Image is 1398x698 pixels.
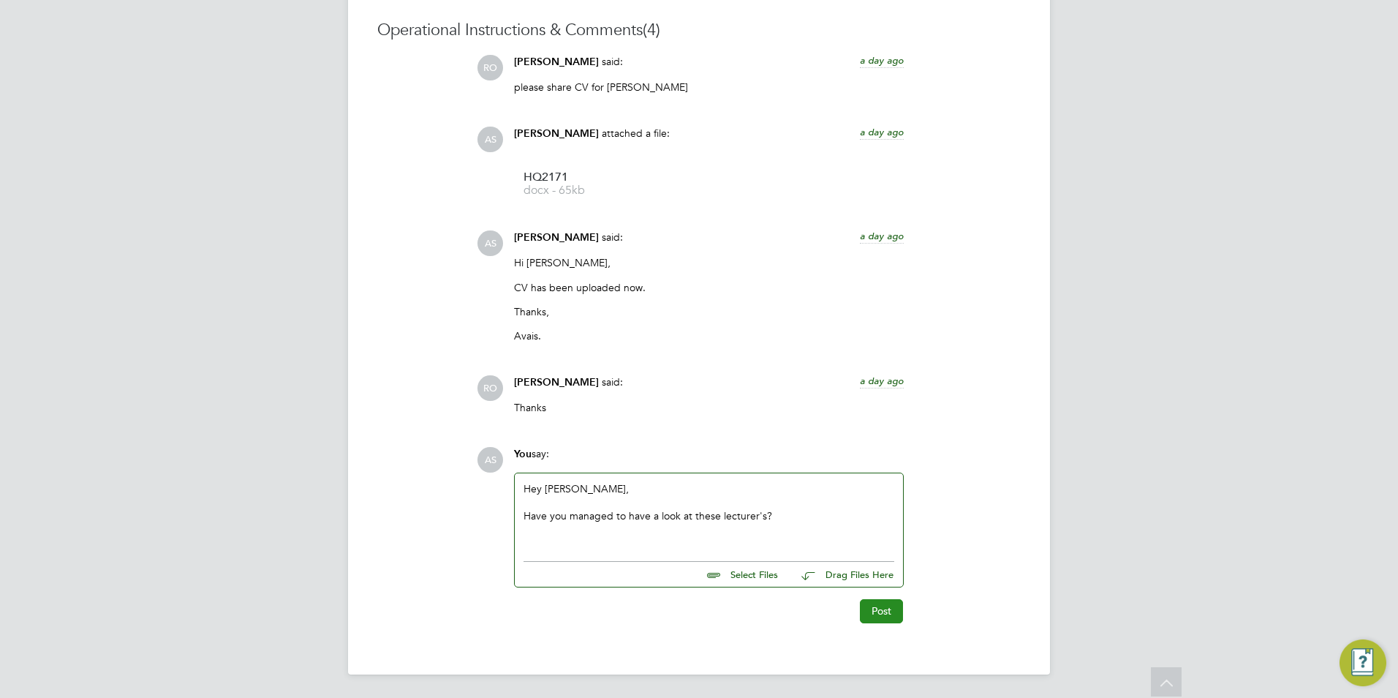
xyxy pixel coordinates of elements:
[514,401,904,414] p: Thanks
[477,55,503,80] span: RO
[514,376,599,389] span: [PERSON_NAME]
[602,375,623,389] span: said:
[514,305,904,318] p: Thanks,
[860,375,904,387] span: a day ago
[514,281,904,294] p: CV has been uploaded now.
[514,80,904,94] p: please share CV for [PERSON_NAME]
[377,20,1021,41] h3: Operational Instructions & Comments
[524,482,894,545] div: Hey [PERSON_NAME],
[860,599,903,623] button: Post
[477,127,503,152] span: AS
[602,55,623,68] span: said:
[643,20,660,40] span: (4)
[524,509,894,522] div: Have you managed to have a look at these lecturer's?
[514,447,904,473] div: say:
[1340,639,1386,686] button: Engage Resource Center
[860,54,904,67] span: a day ago
[602,127,670,140] span: attached a file:
[860,230,904,242] span: a day ago
[477,447,503,473] span: AS
[524,172,641,183] span: HQ2171
[514,329,904,342] p: Avais.
[514,56,599,68] span: [PERSON_NAME]
[514,127,599,140] span: [PERSON_NAME]
[514,256,904,269] p: Hi [PERSON_NAME],
[514,448,532,460] span: You
[860,126,904,138] span: a day ago
[524,172,641,196] a: HQ2171 docx - 65kb
[477,230,503,256] span: AS
[514,231,599,244] span: [PERSON_NAME]
[602,230,623,244] span: said:
[477,375,503,401] span: RO
[524,185,641,196] span: docx - 65kb
[790,560,894,590] button: Drag Files Here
